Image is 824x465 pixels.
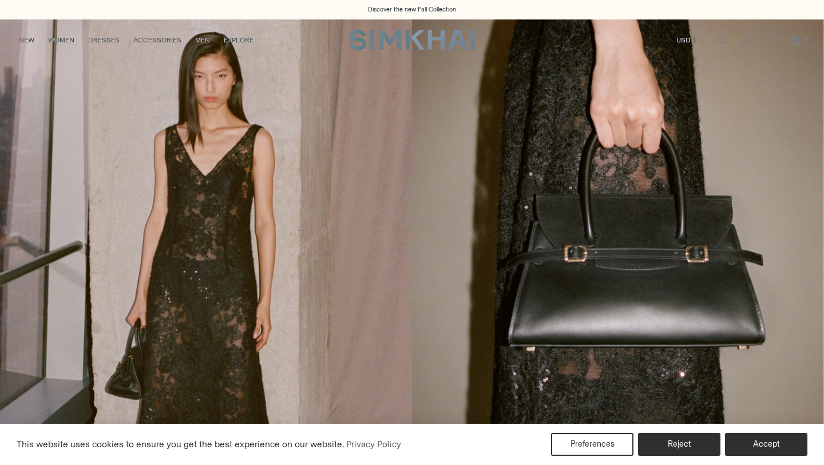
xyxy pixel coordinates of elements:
a: Wishlist [759,29,782,52]
a: Open cart modal [783,29,806,52]
a: SIMKHAI [349,29,475,51]
a: DRESSES [88,27,120,53]
button: Accept [725,433,807,456]
button: Preferences [551,433,633,456]
button: Reject [638,433,720,456]
a: Discover the new Fall Collection [368,5,456,14]
a: Privacy Policy (opens in a new tab) [344,436,403,453]
a: ACCESSORIES [133,27,181,53]
a: Go to the account page [735,29,758,52]
a: WOMEN [48,27,74,53]
a: Open search modal [711,29,734,52]
a: NEW [19,27,34,53]
a: MEN [195,27,210,53]
button: USD $ [676,27,707,53]
a: EXPLORE [224,27,253,53]
span: This website uses cookies to ensure you get the best experience on our website. [17,439,344,450]
span: 0 [800,34,810,45]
